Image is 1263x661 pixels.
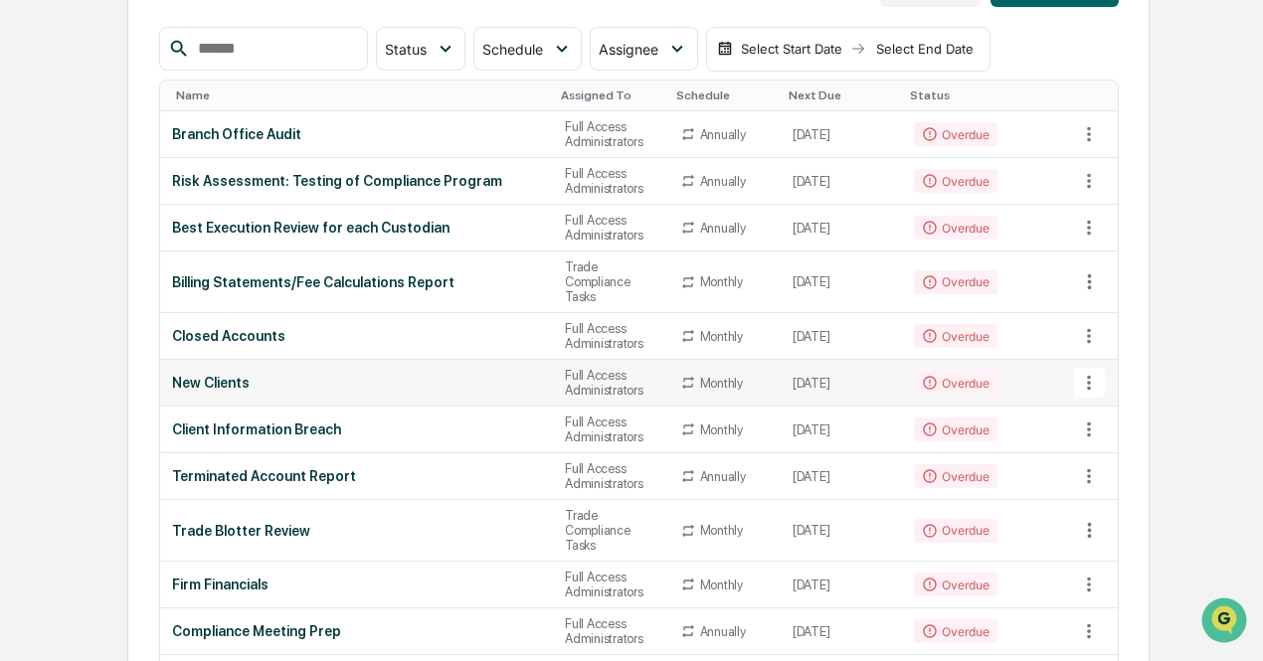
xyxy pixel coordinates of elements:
div: Full Access Administrators [565,616,656,646]
div: Overdue [914,573,996,596]
div: Overdue [914,216,996,240]
div: Toggle SortBy [176,88,546,102]
div: Firm Financials [172,577,542,592]
div: Terminated Account Report [172,468,542,484]
div: Risk Assessment: Testing of Compliance Program [172,173,542,189]
div: Full Access Administrators [565,461,656,491]
div: 🗄️ [144,252,160,268]
div: Overdue [914,619,996,643]
div: Toggle SortBy [910,88,1069,102]
td: [DATE] [781,407,902,453]
div: Billing Statements/Fee Calculations Report [172,274,542,290]
div: Trade Compliance Tasks [565,508,656,553]
div: Select End Date [870,41,980,57]
div: Best Execution Review for each Custodian [172,220,542,236]
div: Overdue [914,464,996,488]
td: [DATE] [781,158,902,205]
td: [DATE] [781,111,902,158]
iframe: Open customer support [1199,595,1253,649]
td: [DATE] [781,360,902,407]
div: Annually [700,221,746,236]
div: Toggle SortBy [1078,88,1118,102]
div: Monthly [700,422,743,437]
div: New Clients [172,375,542,391]
td: [DATE] [781,205,902,251]
div: 🔎 [20,290,36,306]
div: Overdue [914,371,996,395]
td: [DATE] [781,251,902,313]
div: Annually [700,174,746,189]
div: Trade Blotter Review [172,523,542,539]
p: How can we help? [20,42,362,74]
div: Monthly [700,376,743,391]
div: Annually [700,127,746,142]
span: Status [385,41,427,58]
a: 🖐️Preclearance [12,243,136,278]
div: Overdue [914,169,996,193]
div: Monthly [700,274,743,289]
div: Overdue [914,324,996,348]
div: Full Access Administrators [565,368,656,398]
span: Schedule [482,41,543,58]
td: [DATE] [781,562,902,608]
td: [DATE] [781,608,902,655]
div: Start new chat [68,152,326,172]
span: Pylon [198,337,241,352]
div: Full Access Administrators [565,166,656,196]
div: Overdue [914,417,996,441]
div: Client Information Breach [172,421,542,437]
div: Full Access Administrators [565,119,656,149]
div: Monthly [700,523,743,538]
div: Closed Accounts [172,328,542,344]
span: Data Lookup [40,288,125,308]
div: Full Access Administrators [565,570,656,599]
div: Trade Compliance Tasks [565,259,656,304]
div: 🖐️ [20,252,36,268]
button: Start new chat [338,158,362,182]
div: Toggle SortBy [561,88,660,102]
div: Full Access Administrators [565,414,656,444]
img: arrow right [850,41,866,57]
div: Annually [700,624,746,639]
td: [DATE] [781,313,902,360]
div: Overdue [914,122,996,146]
div: Select Start Date [737,41,846,57]
div: Annually [700,469,746,484]
div: Toggle SortBy [676,88,773,102]
span: Preclearance [40,250,128,270]
div: Toggle SortBy [789,88,894,102]
td: [DATE] [781,453,902,500]
div: Overdue [914,519,996,543]
div: Full Access Administrators [565,213,656,243]
span: Assignee [599,41,658,58]
img: calendar [717,41,733,57]
div: Branch Office Audit [172,126,542,142]
img: 1746055101610-c473b297-6a78-478c-a979-82029cc54cd1 [20,152,56,188]
div: Compliance Meeting Prep [172,623,542,639]
a: 🗄️Attestations [136,243,255,278]
span: Attestations [164,250,247,270]
div: We're available if you need us! [68,172,252,188]
div: Overdue [914,270,996,294]
a: Powered byPylon [140,336,241,352]
a: 🔎Data Lookup [12,280,133,316]
div: Monthly [700,578,743,592]
div: Monthly [700,329,743,344]
td: [DATE] [781,500,902,562]
div: Full Access Administrators [565,321,656,351]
